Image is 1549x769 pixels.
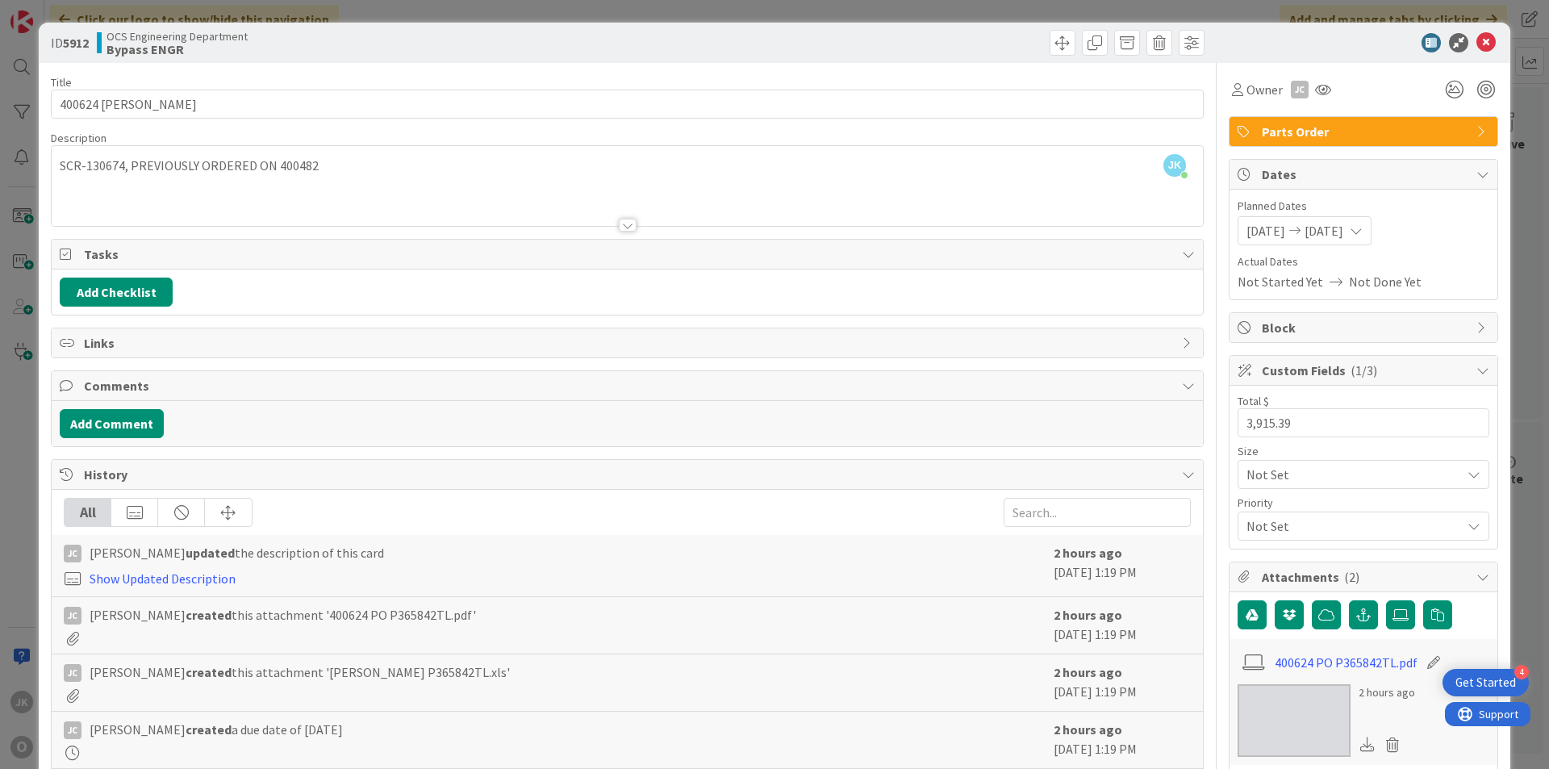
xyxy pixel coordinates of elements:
[90,720,343,739] span: [PERSON_NAME] a due date of [DATE]
[1246,80,1283,99] span: Owner
[1359,684,1415,701] div: 2 hours ago
[1004,498,1191,527] input: Search...
[60,409,164,438] button: Add Comment
[106,43,248,56] b: Bypass ENGR
[1344,569,1359,585] span: ( 2 )
[64,607,81,625] div: JC
[60,278,173,307] button: Add Checklist
[1238,253,1489,270] span: Actual Dates
[1262,361,1468,380] span: Custom Fields
[1262,165,1468,184] span: Dates
[1455,675,1516,691] div: Get Started
[1238,445,1489,457] div: Size
[51,90,1204,119] input: type card name here...
[51,131,106,145] span: Description
[1443,669,1529,696] div: Open Get Started checklist, remaining modules: 4
[64,545,81,562] div: JC
[1351,362,1377,378] span: ( 1/3 )
[186,664,232,680] b: created
[1262,318,1468,337] span: Block
[84,244,1174,264] span: Tasks
[51,33,89,52] span: ID
[1246,515,1453,537] span: Not Set
[51,75,72,90] label: Title
[1305,221,1343,240] span: [DATE]
[106,30,248,43] span: OCS Engineering Department
[1238,272,1323,291] span: Not Started Yet
[1054,605,1191,646] div: [DATE] 1:19 PM
[1359,734,1376,755] div: Download
[1054,720,1191,760] div: [DATE] 1:19 PM
[1246,463,1453,486] span: Not Set
[1514,665,1529,679] div: 4
[84,376,1174,395] span: Comments
[1054,607,1122,623] b: 2 hours ago
[1246,221,1285,240] span: [DATE]
[1262,567,1468,587] span: Attachments
[186,545,235,561] b: updated
[1275,653,1417,672] a: 400624 PO P365842TL.pdf
[1262,122,1468,141] span: Parts Order
[1163,154,1186,177] span: JK
[1054,721,1122,738] b: 2 hours ago
[90,662,510,682] span: [PERSON_NAME] this attachment '[PERSON_NAME] P365842TL.xls'
[34,2,73,22] span: Support
[84,333,1174,353] span: Links
[64,721,81,739] div: JC
[1054,662,1191,703] div: [DATE] 1:19 PM
[1054,664,1122,680] b: 2 hours ago
[1291,81,1309,98] div: JC
[84,465,1174,484] span: History
[63,35,89,51] b: 5912
[90,605,476,625] span: [PERSON_NAME] this attachment '400624 PO P365842TL.pdf'
[64,664,81,682] div: JC
[65,499,111,526] div: All
[1238,198,1489,215] span: Planned Dates
[186,607,232,623] b: created
[90,543,384,562] span: [PERSON_NAME] the description of this card
[1054,543,1191,588] div: [DATE] 1:19 PM
[1054,545,1122,561] b: 2 hours ago
[60,157,1195,175] p: SCR-130674, PREVIOUSLY ORDERED ON 400482
[186,721,232,738] b: created
[1238,497,1489,508] div: Priority
[1349,272,1422,291] span: Not Done Yet
[90,570,236,587] a: Show Updated Description
[1238,394,1269,408] label: Total $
